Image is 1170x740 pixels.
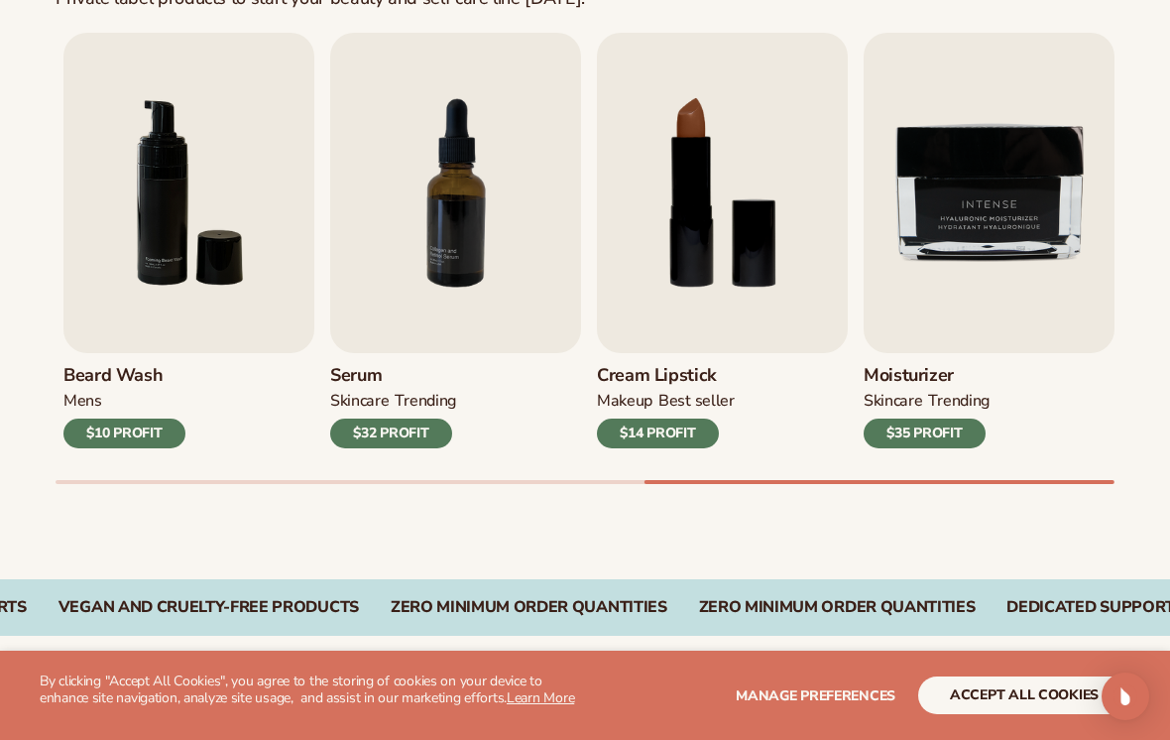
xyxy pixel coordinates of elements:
[395,391,455,412] div: TRENDING
[864,419,986,448] div: $35 PROFIT
[736,686,895,705] span: Manage preferences
[330,365,456,387] h3: Serum
[597,33,848,448] a: 8 / 9
[864,391,922,412] div: SKINCARE
[507,688,574,707] a: Learn More
[699,598,976,617] div: Zero Minimum Order QuantitieS
[40,674,585,707] p: By clicking "Accept All Cookies", you agree to the storing of cookies on your device to enhance s...
[918,677,1130,714] button: accept all cookies
[63,365,185,387] h3: Beard Wash
[1102,673,1149,720] div: Open Intercom Messenger
[63,391,102,412] div: mens
[391,598,667,617] div: Zero Minimum Order QuantitieS
[928,391,989,412] div: TRENDING
[597,365,735,387] h3: Cream Lipstick
[63,33,314,448] a: 6 / 9
[597,419,719,448] div: $14 PROFIT
[736,677,895,714] button: Manage preferences
[597,391,652,412] div: MAKEUP
[330,419,452,448] div: $32 PROFIT
[864,365,990,387] h3: Moisturizer
[330,33,581,448] a: 7 / 9
[330,391,389,412] div: SKINCARE
[864,33,1114,448] a: 9 / 9
[58,598,359,617] div: Vegan and Cruelty-Free Products
[63,419,185,448] div: $10 PROFIT
[658,391,735,412] div: BEST SELLER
